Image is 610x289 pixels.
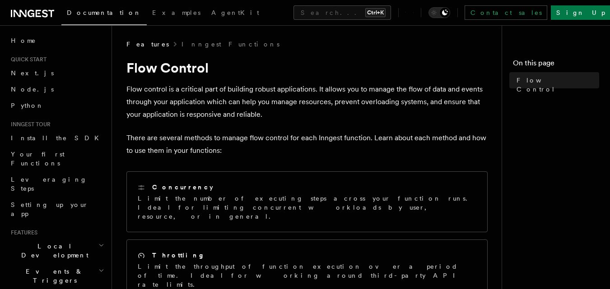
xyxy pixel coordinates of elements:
[11,86,54,93] span: Node.js
[126,132,488,157] p: There are several methods to manage flow control for each Inngest function. Learn about each meth...
[7,267,98,285] span: Events & Triggers
[7,238,106,263] button: Local Development
[517,76,599,94] span: Flow Control
[126,40,169,49] span: Features
[7,130,106,146] a: Install the SDK
[7,263,106,289] button: Events & Triggers
[126,171,488,232] a: ConcurrencyLimit the number of executing steps across your function runs. Ideal for limiting conc...
[513,72,599,97] a: Flow Control
[7,229,37,236] span: Features
[7,81,106,97] a: Node.js
[7,56,47,63] span: Quick start
[61,3,147,25] a: Documentation
[11,201,88,217] span: Setting up your app
[7,97,106,114] a: Python
[11,69,54,77] span: Next.js
[7,65,106,81] a: Next.js
[147,3,206,24] a: Examples
[365,8,386,17] kbd: Ctrl+K
[11,151,65,167] span: Your first Functions
[7,121,51,128] span: Inngest tour
[126,83,488,121] p: Flow control is a critical part of building robust applications. It allows you to manage the flow...
[182,40,279,49] a: Inngest Functions
[138,194,476,221] p: Limit the number of executing steps across your function runs. Ideal for limiting concurrent work...
[7,197,106,222] a: Setting up your app
[513,58,599,72] h4: On this page
[7,242,98,260] span: Local Development
[11,102,44,109] span: Python
[211,9,259,16] span: AgentKit
[293,5,391,20] button: Search...Ctrl+K
[152,183,213,192] h2: Concurrency
[11,36,36,45] span: Home
[152,9,200,16] span: Examples
[428,7,450,18] button: Toggle dark mode
[7,171,106,197] a: Leveraging Steps
[11,176,87,192] span: Leveraging Steps
[126,60,488,76] h1: Flow Control
[11,134,104,142] span: Install the SDK
[67,9,141,16] span: Documentation
[152,251,205,260] h2: Throttling
[206,3,265,24] a: AgentKit
[465,5,547,20] a: Contact sales
[7,146,106,171] a: Your first Functions
[138,262,476,289] p: Limit the throughput of function execution over a period of time. Ideal for working around third-...
[7,32,106,49] a: Home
